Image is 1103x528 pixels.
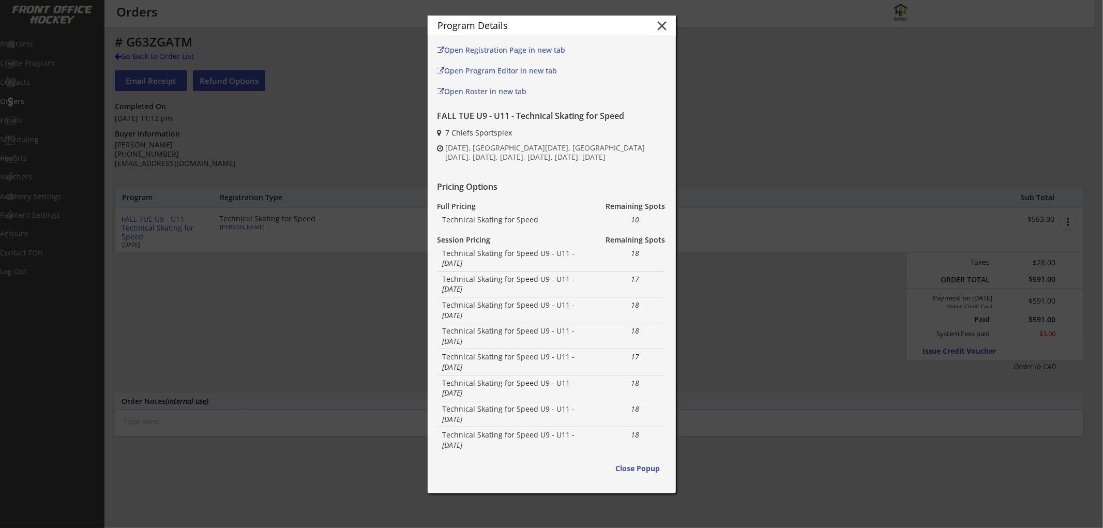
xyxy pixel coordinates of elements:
button: Close Popup [611,458,666,479]
em: [DATE] [443,310,463,320]
div: 10 [605,215,666,225]
div: Technical Skating for Speed U9 - U11 - [443,430,585,450]
div: Session Pricing [437,235,496,245]
div: Technical Skating for Speed [443,215,585,225]
div: Open Roster in new tab [437,88,574,95]
div: Remaining Spots [605,201,665,212]
em: [DATE] [443,362,463,372]
em: [DATE] [443,388,463,398]
div: Technical Skating for Speed U9 - U11 - [443,378,585,398]
div: Full Pricing [437,201,483,212]
div: 7 Chiefs Sportsplex [446,128,664,138]
a: Open Program Editor in new tab [437,64,574,80]
a: Open Registration Page in new tab [437,43,574,59]
div: Open Program Editor in new tab [437,67,574,74]
div: Technical Skating for Speed U9 - U11 - [443,326,585,346]
a: Open Roster in new tab [437,85,574,100]
em: [DATE] [443,440,463,450]
em: [DATE] [443,414,463,424]
div: Technical Skating for Speed U9 - U11 - [443,352,585,372]
em: [DATE] [443,284,463,294]
div: Technical Skating for Speed U9 - U11 - [443,300,585,320]
div: Technical Skating for Speed U9 - U11 - [443,404,585,424]
em: [DATE] [443,336,463,346]
div: 18 [605,326,666,336]
button: close [655,18,670,34]
em: [DATE] [443,258,463,268]
div: 18 [605,378,666,388]
div: Open Registration Page in new tab [437,47,574,54]
div: 18 [605,430,666,440]
div: 17 [605,274,666,284]
div: Program Details [438,20,642,32]
div: Technical Skating for Speed U9 - U11 - [443,274,585,294]
div: Technical Skating for Speed U9 - U11 - [443,248,585,268]
div: FALL TUE U9 - U11 - Technical Skating for Speed [437,110,664,122]
div: Pricing Options [437,181,664,192]
div: 18 [605,404,666,414]
div: 17 [605,352,666,362]
div: [DATE], [GEOGRAPHIC_DATA][DATE], [GEOGRAPHIC_DATA][DATE], [DATE], [DATE], [DATE], [DATE], [DATE] [446,143,666,162]
div: 18 [605,300,666,310]
div: 18 [605,248,666,259]
div: Remaining Spots [605,235,665,245]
